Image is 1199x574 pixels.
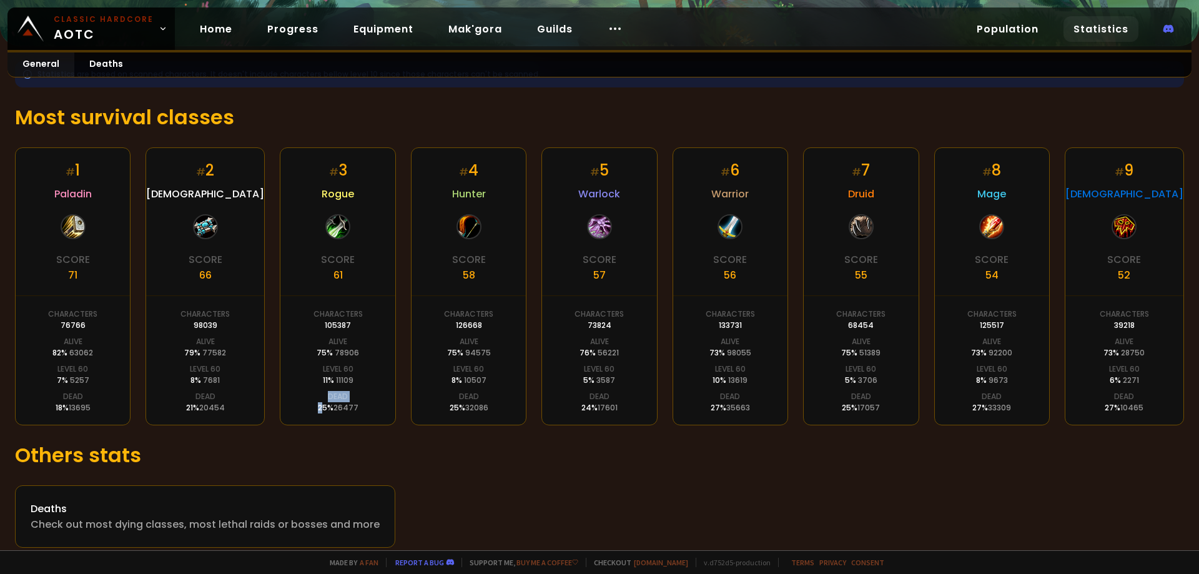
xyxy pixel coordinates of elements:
div: 79 % [184,347,226,359]
div: Score [975,252,1009,267]
div: 54 [985,267,999,283]
span: 51389 [859,347,881,358]
span: [DEMOGRAPHIC_DATA] [146,186,264,202]
div: 125517 [980,320,1004,331]
div: Score [189,252,222,267]
div: Alive [196,336,215,347]
div: Characters [575,309,624,320]
div: 71 [68,267,77,283]
a: Mak'gora [438,16,512,42]
a: General [7,52,74,77]
div: Alive [590,336,609,347]
div: Characters [967,309,1017,320]
a: Terms [791,558,814,567]
a: Home [190,16,242,42]
small: # [721,165,730,179]
span: Hunter [452,186,486,202]
small: # [982,165,992,179]
div: 27 % [972,402,1011,413]
a: Buy me a coffee [516,558,578,567]
div: 6 [721,159,739,181]
div: Dead [590,391,609,402]
div: 5 % [845,375,877,386]
div: 133731 [719,320,742,331]
div: 55 [855,267,867,283]
div: Level 60 [453,364,484,375]
div: 52 [1118,267,1130,283]
span: 32086 [465,402,488,413]
span: 13695 [69,402,91,413]
div: Characters [313,309,363,320]
div: 2 [196,159,214,181]
div: Dead [851,391,871,402]
small: # [852,165,861,179]
div: Level 60 [57,364,88,375]
div: 21 % [186,402,225,413]
div: Alive [460,336,478,347]
div: 73 % [971,347,1012,359]
span: 33309 [988,402,1011,413]
div: 76 % [580,347,619,359]
div: Score [1107,252,1141,267]
a: Guilds [527,16,583,42]
div: Dead [459,391,479,402]
span: 78906 [335,347,359,358]
span: 2271 [1123,375,1139,385]
div: Level 60 [1109,364,1140,375]
span: 94575 [465,347,491,358]
div: Characters [48,309,97,320]
small: Classic Hardcore [54,14,154,25]
div: Deaths [31,501,380,517]
small: # [459,165,468,179]
div: Alive [982,336,1001,347]
div: 24 % [581,402,618,413]
a: Classic HardcoreAOTC [7,7,175,50]
div: Dead [328,391,348,402]
div: 27 % [711,402,750,413]
div: Level 60 [715,364,746,375]
div: Level 60 [190,364,220,375]
div: Dead [720,391,740,402]
div: Dead [1114,391,1134,402]
span: v. d752d5 - production [696,558,771,567]
div: 75 % [447,347,491,359]
span: 13619 [728,375,748,385]
div: 25 % [450,402,488,413]
div: 4 [459,159,478,181]
span: AOTC [54,14,154,44]
small: # [66,165,75,179]
span: [DEMOGRAPHIC_DATA] [1065,186,1183,202]
a: [DOMAIN_NAME] [634,558,688,567]
div: 8 % [976,375,1008,386]
span: Rogue [322,186,354,202]
small: # [1115,165,1124,179]
div: 66 [199,267,212,283]
div: 57 [593,267,606,283]
span: 5257 [70,375,89,385]
div: Dead [982,391,1002,402]
div: 68454 [848,320,874,331]
div: Level 60 [323,364,353,375]
div: Dead [195,391,215,402]
div: Score [452,252,486,267]
div: 75 % [841,347,881,359]
div: 8 [982,159,1001,181]
a: Report a bug [395,558,444,567]
div: 8 % [451,375,486,386]
span: 77582 [202,347,226,358]
a: DeathsCheck out most dying classes, most lethal raids or bosses and more [15,485,395,548]
div: Score [844,252,878,267]
div: Characters [180,309,230,320]
div: 56 [724,267,736,283]
div: Level 60 [584,364,614,375]
small: # [329,165,338,179]
span: Druid [848,186,874,202]
h1: Most survival classes [15,102,1184,132]
span: Paladin [54,186,92,202]
div: Score [583,252,616,267]
div: 5 % [583,375,615,386]
div: Alive [852,336,871,347]
div: Characters [836,309,886,320]
div: Score [56,252,90,267]
small: # [196,165,205,179]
